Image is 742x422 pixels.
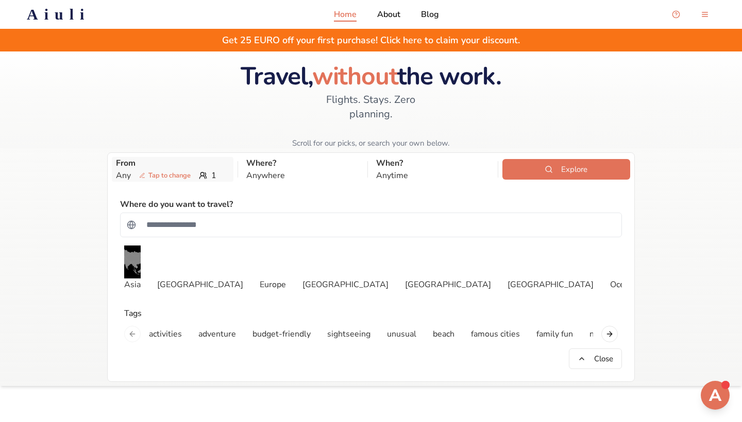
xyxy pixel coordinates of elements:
[292,138,449,148] span: Scroll for our picks, or search your own below.
[304,93,437,121] span: Flights. Stays. Zero planning.
[192,324,242,344] button: adventure
[116,169,229,182] div: 1
[508,278,594,291] p: [GEOGRAPHIC_DATA]
[387,328,416,340] p: unusual
[124,278,141,291] p: Asia
[321,324,377,344] button: sightseeing
[589,328,620,340] p: nightlife
[421,8,439,21] a: Blog
[703,383,728,408] img: Support
[334,8,357,21] a: Home
[401,241,495,295] button: na image[GEOGRAPHIC_DATA]
[135,170,195,181] span: Tap to change
[666,4,686,25] button: Open support chat
[381,324,423,344] button: unusual
[241,59,501,93] span: Travel, the work.
[695,4,715,25] button: menu-button
[606,241,644,295] button: na imageOceania
[246,157,360,169] p: Where?
[298,241,393,295] button: na image[GEOGRAPHIC_DATA]
[424,245,473,278] img: na image
[116,157,229,169] p: From
[583,324,627,344] button: nightlife
[120,198,233,210] p: Where do you want to travel?
[530,324,579,344] button: family fun
[526,245,576,278] img: na image
[198,328,236,340] p: adventure
[376,157,490,169] p: When?
[140,215,615,235] input: Search for a country
[246,169,360,182] p: Anywhere
[124,245,141,278] img: na image
[312,59,397,93] span: without
[536,328,573,340] p: family fun
[701,381,730,410] button: Open support chat
[610,245,639,278] img: na image
[503,241,598,295] button: na image[GEOGRAPHIC_DATA]
[260,245,286,278] img: na image
[149,328,182,340] p: activities
[377,8,400,21] a: About
[120,307,622,320] div: Tags
[143,324,188,344] button: activities
[116,169,195,182] p: Any
[471,328,520,340] p: famous cities
[157,278,243,291] p: [GEOGRAPHIC_DATA]
[376,169,490,182] p: Anytime
[10,5,107,24] a: Aiuli
[569,348,622,369] button: Close
[321,245,370,278] img: na image
[502,159,630,180] button: Explore
[327,328,370,340] p: sightseeing
[302,278,389,291] p: [GEOGRAPHIC_DATA]
[27,5,90,24] h2: Aiuli
[252,328,311,340] p: budget-friendly
[120,241,145,295] button: na imageAsia
[427,324,461,344] button: beach
[246,324,317,344] button: budget-friendly
[405,278,491,291] p: [GEOGRAPHIC_DATA]
[260,278,286,291] p: Europe
[610,278,639,291] p: Oceania
[153,241,247,295] button: na image[GEOGRAPHIC_DATA]
[465,324,526,344] button: famous cities
[433,328,454,340] p: beach
[256,241,290,295] button: na imageEurope
[176,245,225,278] img: na image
